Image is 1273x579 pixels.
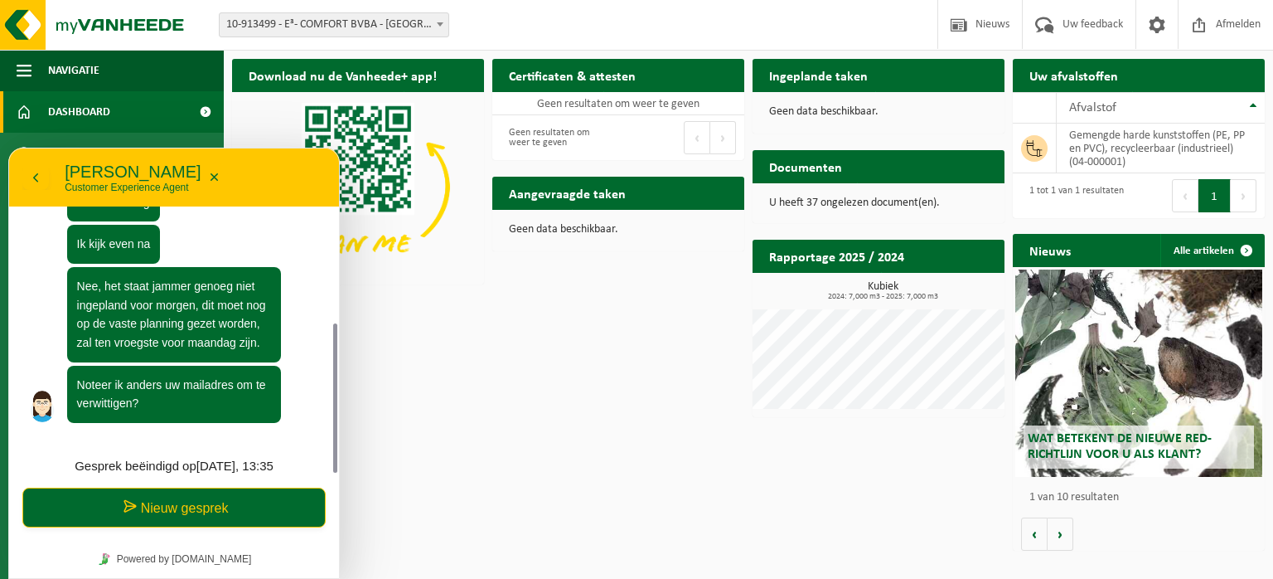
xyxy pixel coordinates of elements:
[492,177,642,209] h2: Aangevraagde taken
[8,148,340,579] iframe: chat widget
[492,92,744,115] td: Geen resultaten om weer te geven
[69,231,258,263] span: Noteer ik anders uw mailadres om te verwittigen?
[48,50,99,91] span: Navigatie
[69,132,258,202] span: Nee, het staat jammer genoeg niet ingepland voor morgen, dit moet nog op de vaste planning gezet ...
[769,106,988,118] p: Geen data beschikbaar.
[492,59,652,91] h2: Certificaten & attesten
[1160,234,1263,267] a: Alle artikelen
[90,406,102,417] img: Tawky_16x16.svg
[1013,234,1087,266] h2: Nieuws
[219,12,449,37] span: 10-913499 - E³- COMFORT BVBA - WILSELE
[69,48,142,61] span: Goedemiddag
[232,92,484,281] img: Download de VHEPlus App
[188,311,265,325] time: [DATE], 13:35
[1048,518,1073,551] button: Volgende
[14,340,317,380] button: Nieuw gesprek
[761,281,1004,301] h3: Kubiek
[1028,432,1212,461] span: Wat betekent de nieuwe RED-richtlijn voor u als klant?
[710,121,736,154] button: Next
[220,13,448,36] span: 10-913499 - E³- COMFORT BVBA - WILSELE
[17,242,51,275] img: Profielafbeelding agent
[881,272,1003,305] a: Bekijk rapportage
[232,59,453,91] h2: Download nu de Vanheede+ app!
[48,133,145,174] span: Bedrijfsgegevens
[84,401,249,422] a: Powered by [DOMAIN_NAME]
[509,224,728,236] p: Geen data beschikbaar.
[753,150,859,182] h2: Documenten
[1013,59,1135,91] h2: Uw afvalstoffen
[1069,101,1116,114] span: Afvalstof
[48,91,110,133] span: Dashboard
[753,240,921,272] h2: Rapportage 2025 / 2024
[1021,178,1124,214] div: 1 tot 1 van 1 resultaten
[501,119,610,156] div: Geen resultaten om weer te geven
[684,121,710,154] button: Previous
[17,309,314,328] p: Gesprek beëindigd op
[1231,179,1256,212] button: Next
[1029,492,1256,504] p: 1 van 10 resultaten
[1021,518,1048,551] button: Vorige
[761,293,1004,301] span: 2024: 7,000 m3 - 2025: 7,000 m3
[1015,270,1262,477] a: Wat betekent de nieuwe RED-richtlijn voor u als klant?
[753,59,884,91] h2: Ingeplande taken
[1198,179,1231,212] button: 1
[69,90,143,103] span: Ik kijk even na
[1057,124,1265,173] td: gemengde harde kunststoffen (PE, PP en PVC), recycleerbaar (industrieel) (04-000001)
[769,197,988,209] p: U heeft 37 ongelezen document(en).
[1172,179,1198,212] button: Previous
